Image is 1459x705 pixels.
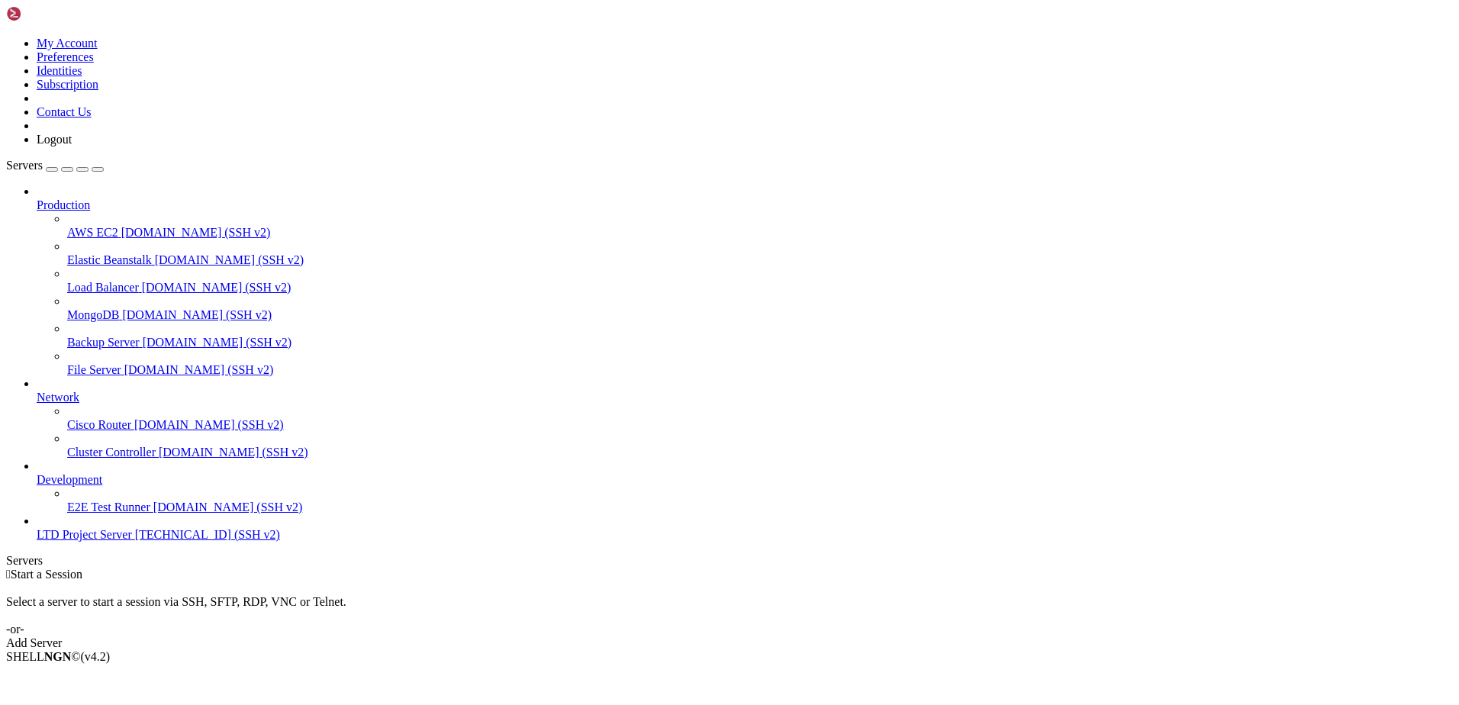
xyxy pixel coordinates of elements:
[6,6,94,21] img: Shellngn
[67,295,1453,322] li: MongoDB [DOMAIN_NAME] (SSH v2)
[44,650,72,663] b: NGN
[67,418,131,431] span: Cisco Router
[6,554,1453,568] div: Servers
[67,487,1453,514] li: E2E Test Runner [DOMAIN_NAME] (SSH v2)
[6,568,11,581] span: 
[67,253,1453,267] a: Elastic Beanstalk [DOMAIN_NAME] (SSH v2)
[67,281,1453,295] a: Load Balancer [DOMAIN_NAME] (SSH v2)
[142,281,291,294] span: [DOMAIN_NAME] (SSH v2)
[67,446,1453,459] a: Cluster Controller [DOMAIN_NAME] (SSH v2)
[67,253,152,266] span: Elastic Beanstalk
[67,363,1453,377] a: File Server [DOMAIN_NAME] (SSH v2)
[6,650,110,663] span: SHELL ©
[143,336,292,349] span: [DOMAIN_NAME] (SSH v2)
[37,377,1453,459] li: Network
[67,432,1453,459] li: Cluster Controller [DOMAIN_NAME] (SSH v2)
[6,636,1453,650] div: Add Server
[67,336,140,349] span: Backup Server
[37,528,132,541] span: LTD Project Server
[67,446,156,459] span: Cluster Controller
[37,391,79,404] span: Network
[124,363,274,376] span: [DOMAIN_NAME] (SSH v2)
[67,501,150,513] span: E2E Test Runner
[37,459,1453,514] li: Development
[67,322,1453,349] li: Backup Server [DOMAIN_NAME] (SSH v2)
[37,391,1453,404] a: Network
[6,159,104,172] a: Servers
[67,267,1453,295] li: Load Balancer [DOMAIN_NAME] (SSH v2)
[67,281,139,294] span: Load Balancer
[37,37,98,50] a: My Account
[37,50,94,63] a: Preferences
[37,198,1453,212] a: Production
[67,212,1453,240] li: AWS EC2 [DOMAIN_NAME] (SSH v2)
[37,473,1453,487] a: Development
[155,253,304,266] span: [DOMAIN_NAME] (SSH v2)
[67,363,121,376] span: File Server
[6,581,1453,636] div: Select a server to start a session via SSH, SFTP, RDP, VNC or Telnet. -or-
[67,240,1453,267] li: Elastic Beanstalk [DOMAIN_NAME] (SSH v2)
[37,198,90,211] span: Production
[122,308,272,321] span: [DOMAIN_NAME] (SSH v2)
[37,473,102,486] span: Development
[37,514,1453,542] li: LTD Project Server [TECHNICAL_ID] (SSH v2)
[67,349,1453,377] li: File Server [DOMAIN_NAME] (SSH v2)
[135,528,280,541] span: [TECHNICAL_ID] (SSH v2)
[67,226,1453,240] a: AWS EC2 [DOMAIN_NAME] (SSH v2)
[67,308,119,321] span: MongoDB
[134,418,284,431] span: [DOMAIN_NAME] (SSH v2)
[81,650,111,663] span: 4.2.0
[37,105,92,118] a: Contact Us
[67,418,1453,432] a: Cisco Router [DOMAIN_NAME] (SSH v2)
[121,226,271,239] span: [DOMAIN_NAME] (SSH v2)
[159,446,308,459] span: [DOMAIN_NAME] (SSH v2)
[37,64,82,77] a: Identities
[37,133,72,146] a: Logout
[6,159,43,172] span: Servers
[11,568,82,581] span: Start a Session
[67,501,1453,514] a: E2E Test Runner [DOMAIN_NAME] (SSH v2)
[67,226,118,239] span: AWS EC2
[67,336,1453,349] a: Backup Server [DOMAIN_NAME] (SSH v2)
[67,404,1453,432] li: Cisco Router [DOMAIN_NAME] (SSH v2)
[37,528,1453,542] a: LTD Project Server [TECHNICAL_ID] (SSH v2)
[67,308,1453,322] a: MongoDB [DOMAIN_NAME] (SSH v2)
[153,501,303,513] span: [DOMAIN_NAME] (SSH v2)
[37,185,1453,377] li: Production
[37,78,98,91] a: Subscription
